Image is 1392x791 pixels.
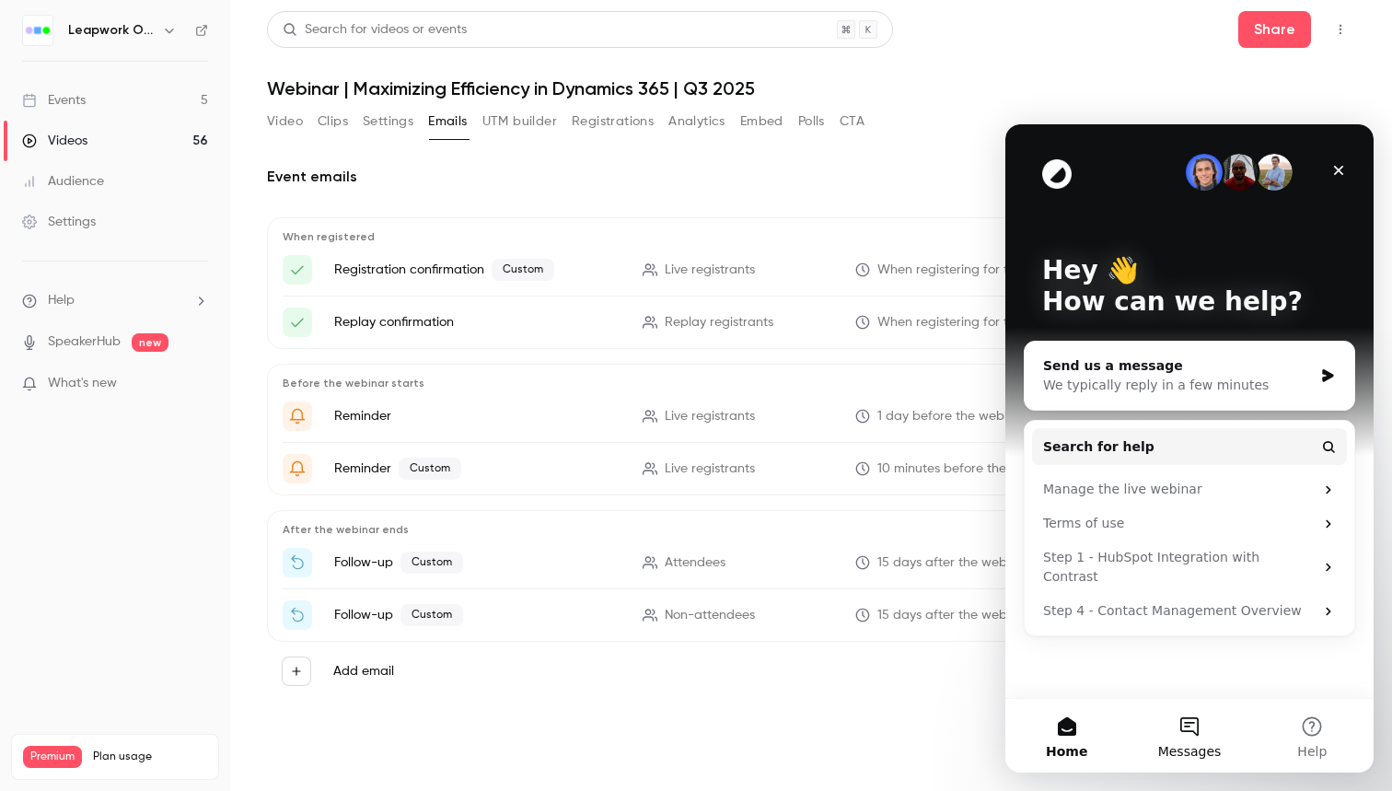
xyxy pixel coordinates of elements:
button: CTA [840,107,864,136]
p: After the webinar ends [283,522,1340,537]
button: Registrations [572,107,654,136]
label: Add email [333,662,394,680]
span: 1 day before the webinar starts [877,407,1064,426]
div: Events [22,91,86,110]
p: Before the webinar starts [283,376,1340,390]
li: help-dropdown-opener [22,291,208,310]
span: 15 days after the webinar ends [877,606,1062,625]
iframe: Intercom live chat [1005,124,1374,773]
span: Plan usage [93,750,207,764]
button: Share [1238,11,1311,48]
h6: Leapwork Online Event [68,21,155,40]
span: 10 minutes before the webinar starts [877,459,1096,479]
span: What's new [48,374,117,393]
span: Live registrants [665,407,755,426]
span: Custom [492,259,554,281]
p: Reminder [334,458,621,480]
div: Settings [22,213,96,231]
p: Follow-up [334,552,621,574]
span: new [132,333,168,352]
p: Replay confirmation [334,313,621,332]
li: {{ event_name }} is going live in about 10mn [283,454,1340,483]
img: Leapwork Online Event [23,16,52,45]
span: Live registrants [665,459,755,479]
button: Clips [318,107,348,136]
button: Top Bar Actions [1326,15,1355,44]
iframe: Noticeable Trigger [186,376,208,392]
span: Premium [23,746,82,768]
span: When registering for the replay [877,313,1064,332]
span: Replay registrants [665,313,773,332]
li: Here's your access link to {{ event_name }}! [283,255,1340,285]
span: Custom [400,604,463,626]
button: Polls [798,107,825,136]
p: Follow-up [334,604,621,626]
span: Live registrants [665,261,755,280]
div: Search for videos or events [283,20,467,40]
span: When registering for the webinar [877,261,1075,280]
button: Embed [740,107,783,136]
button: Video [267,107,303,136]
button: Settings [363,107,413,136]
div: Audience [22,172,104,191]
h1: Webinar | Maximizing Efficiency in Dynamics 365 | Q3 2025 [267,77,1355,99]
button: Emails [428,107,467,136]
p: Registration confirmation [334,259,621,281]
p: Reminder [334,407,621,425]
p: When registered [283,229,1340,244]
span: Custom [400,552,463,574]
span: Help [48,291,75,310]
a: SpeakerHub [48,332,121,352]
span: 15 days after the webinar ends [877,553,1062,573]
span: Non-attendees [665,606,755,625]
span: Attendees [665,553,725,573]
li: Here's your access link to {{ event_name }}! [283,308,1340,337]
li: Watch the replay of {{ event_name }} [283,600,1340,630]
h2: Event emails [267,166,1355,188]
button: UTM builder [482,107,557,136]
button: Analytics [668,107,725,136]
div: Videos [22,132,87,150]
li: {{ event_name }} is about to go live [283,401,1340,431]
span: Custom [399,458,461,480]
li: Thanks for attending {{ event_name }} [283,548,1340,577]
